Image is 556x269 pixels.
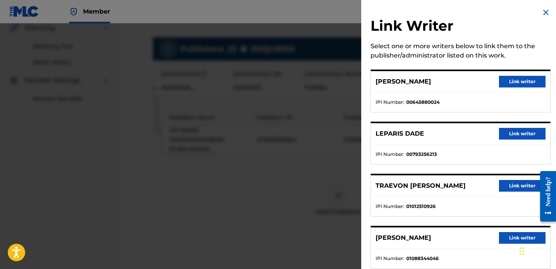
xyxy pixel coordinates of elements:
p: [PERSON_NAME] [376,77,431,86]
img: Top Rightsholder [69,7,78,16]
strong: 01012510926 [406,203,436,210]
span: Member [83,7,110,16]
div: Select one or more writers below to link them to the publisher/administrator listed on this work. [371,42,551,60]
button: Link writer [499,76,546,87]
iframe: Resource Center [534,165,556,227]
p: TRAEVON [PERSON_NAME] [376,181,466,190]
span: IPI Number : [376,151,404,158]
div: Drag [520,239,524,263]
iframe: Chat Widget [517,232,556,269]
button: Link writer [499,232,546,244]
span: IPI Number : [376,255,404,262]
img: MLC Logo [9,6,39,17]
strong: 00645880024 [406,99,440,106]
p: [PERSON_NAME] [376,233,431,243]
span: IPI Number : [376,99,404,106]
strong: 01088344046 [406,255,439,262]
button: Link writer [499,128,546,140]
p: LEPARIS DADE [376,129,424,138]
span: IPI Number : [376,203,404,210]
strong: 00793256213 [406,151,437,158]
button: Link writer [499,180,546,192]
h2: Link Writer [371,17,551,37]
